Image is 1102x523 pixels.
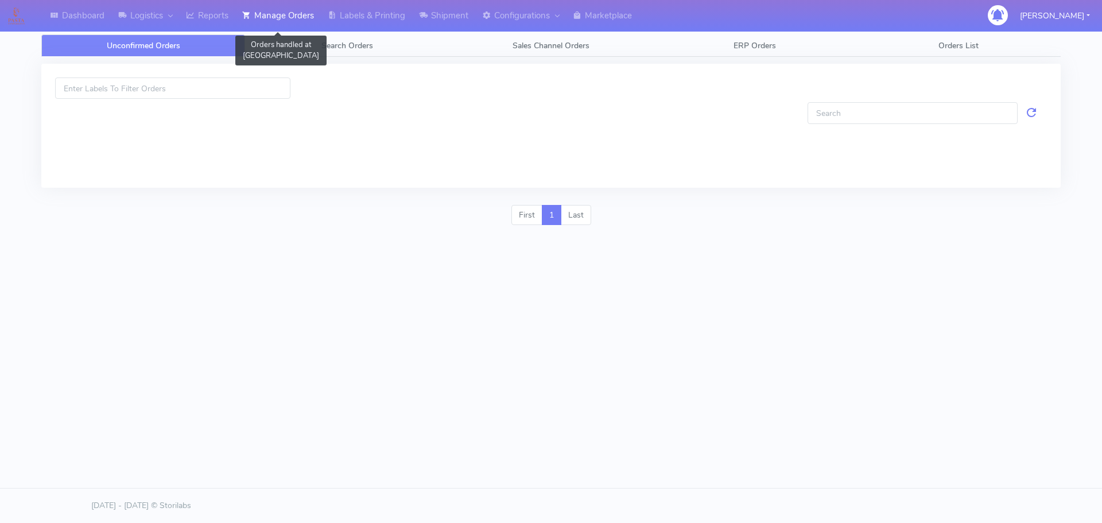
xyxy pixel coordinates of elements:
[1011,4,1099,28] button: [PERSON_NAME]
[542,205,561,226] a: 1
[55,78,290,99] input: Enter Labels To Filter Orders
[513,40,589,51] span: Sales Channel Orders
[808,102,1018,123] input: Search
[321,40,373,51] span: Search Orders
[938,40,979,51] span: Orders List
[734,40,776,51] span: ERP Orders
[41,34,1061,57] ul: Tabs
[107,40,180,51] span: Unconfirmed Orders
